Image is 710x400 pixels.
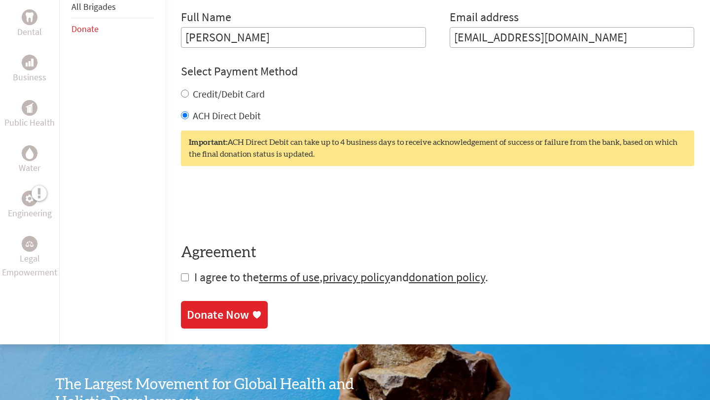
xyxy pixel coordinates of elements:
[181,186,331,224] iframe: reCAPTCHA
[22,55,37,70] div: Business
[71,18,153,40] li: Donate
[26,148,34,159] img: Water
[450,9,519,27] label: Email address
[181,27,426,48] input: Enter Full Name
[4,116,55,130] p: Public Health
[22,191,37,206] div: Engineering
[4,100,55,130] a: Public HealthPublic Health
[181,64,694,79] h4: Select Payment Method
[26,13,34,22] img: Dental
[8,191,52,220] a: EngineeringEngineering
[13,70,46,84] p: Business
[22,9,37,25] div: Dental
[17,9,42,39] a: DentalDental
[194,269,488,285] span: I agree to the , and .
[26,195,34,202] img: Engineering
[22,100,37,116] div: Public Health
[450,27,695,48] input: Your Email
[193,109,261,122] label: ACH Direct Debit
[181,131,694,166] div: ACH Direct Debit can take up to 4 business days to receive acknowledgement of success or failure ...
[259,269,319,285] a: terms of use
[26,103,34,113] img: Public Health
[2,252,57,279] p: Legal Empowerment
[187,307,249,323] div: Donate Now
[19,145,40,175] a: WaterWater
[181,301,268,329] a: Donate Now
[181,9,231,27] label: Full Name
[26,241,34,247] img: Legal Empowerment
[71,1,116,12] a: All Brigades
[19,161,40,175] p: Water
[22,145,37,161] div: Water
[189,138,227,146] strong: Important:
[2,236,57,279] a: Legal EmpowermentLegal Empowerment
[26,59,34,67] img: Business
[322,269,390,285] a: privacy policy
[181,244,694,262] h4: Agreement
[409,269,485,285] a: donation policy
[193,88,265,100] label: Credit/Debit Card
[22,236,37,252] div: Legal Empowerment
[8,206,52,220] p: Engineering
[13,55,46,84] a: BusinessBusiness
[17,25,42,39] p: Dental
[71,23,99,34] a: Donate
